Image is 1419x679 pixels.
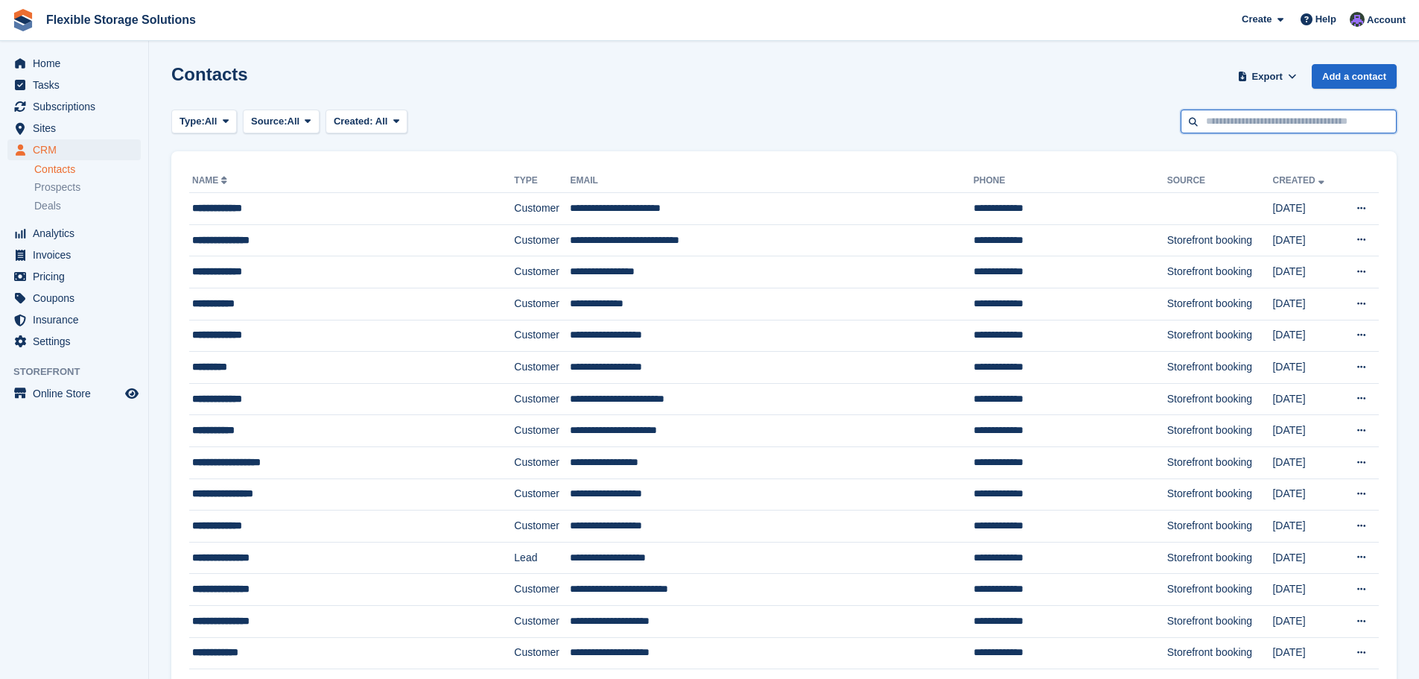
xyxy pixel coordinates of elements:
td: Storefront booking [1167,574,1273,606]
td: Storefront booking [1167,352,1273,384]
span: Pricing [33,266,122,287]
td: Storefront booking [1167,605,1273,637]
td: Customer [514,193,570,225]
span: Prospects [34,180,80,195]
h1: Contacts [171,64,248,84]
button: Export [1234,64,1300,89]
span: Tasks [33,75,122,95]
td: Customer [514,605,570,637]
span: All [375,116,388,127]
td: [DATE] [1272,479,1340,511]
th: Phone [974,169,1167,193]
td: Customer [514,511,570,543]
td: Customer [514,574,570,606]
td: [DATE] [1272,352,1340,384]
td: Storefront booking [1167,511,1273,543]
td: [DATE] [1272,288,1340,320]
th: Source [1167,169,1273,193]
span: All [205,114,218,129]
td: Storefront booking [1167,479,1273,511]
span: Sites [33,118,122,139]
img: stora-icon-8386f47178a22dfd0bd8f6a31ec36ba5ce8667c1dd55bd0f319d3a0aa187defe.svg [12,9,34,31]
td: Storefront booking [1167,256,1273,288]
button: Created: All [326,110,407,134]
span: Online Store [33,383,122,404]
td: Customer [514,320,570,352]
a: Name [192,175,230,186]
span: Analytics [33,223,122,244]
td: Customer [514,415,570,447]
th: Email [570,169,973,193]
a: Flexible Storage Solutions [40,7,202,32]
a: menu [7,244,141,265]
span: Home [33,53,122,74]
span: Create [1242,12,1272,27]
span: Deals [34,199,61,213]
td: [DATE] [1272,605,1340,637]
td: [DATE] [1272,511,1340,543]
td: Lead [514,542,570,574]
span: Settings [33,331,122,352]
td: [DATE] [1272,542,1340,574]
a: Contacts [34,162,141,177]
td: [DATE] [1272,574,1340,606]
a: menu [7,118,141,139]
td: Customer [514,383,570,415]
td: Customer [514,479,570,511]
button: Source: All [243,110,320,134]
td: [DATE] [1272,637,1340,669]
td: Storefront booking [1167,637,1273,669]
td: Customer [514,352,570,384]
span: CRM [33,139,122,160]
td: [DATE] [1272,193,1340,225]
span: Account [1367,13,1406,28]
a: menu [7,53,141,74]
span: Storefront [13,364,148,379]
span: Source: [251,114,287,129]
a: Add a contact [1312,64,1397,89]
a: menu [7,75,141,95]
td: Storefront booking [1167,288,1273,320]
th: Type [514,169,570,193]
td: [DATE] [1272,320,1340,352]
td: Customer [514,446,570,479]
td: Storefront booking [1167,383,1273,415]
td: Customer [514,256,570,288]
span: Invoices [33,244,122,265]
a: menu [7,139,141,160]
td: Customer [514,224,570,256]
span: Type: [180,114,205,129]
td: Storefront booking [1167,542,1273,574]
a: menu [7,96,141,117]
a: Deals [34,198,141,214]
a: Preview store [123,385,141,402]
td: Storefront booking [1167,415,1273,447]
td: [DATE] [1272,415,1340,447]
a: menu [7,223,141,244]
td: [DATE] [1272,256,1340,288]
a: Prospects [34,180,141,195]
a: menu [7,288,141,309]
td: Storefront booking [1167,320,1273,352]
button: Type: All [171,110,237,134]
td: Storefront booking [1167,446,1273,479]
a: menu [7,331,141,352]
td: Storefront booking [1167,224,1273,256]
span: Insurance [33,309,122,330]
a: menu [7,383,141,404]
td: [DATE] [1272,383,1340,415]
span: Coupons [33,288,122,309]
a: Created [1272,175,1327,186]
span: Help [1315,12,1336,27]
span: All [288,114,300,129]
span: Subscriptions [33,96,122,117]
span: Created: [334,116,373,127]
span: Export [1252,69,1283,84]
td: [DATE] [1272,446,1340,479]
td: Customer [514,288,570,320]
a: menu [7,266,141,287]
a: menu [7,309,141,330]
td: Customer [514,637,570,669]
td: [DATE] [1272,224,1340,256]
